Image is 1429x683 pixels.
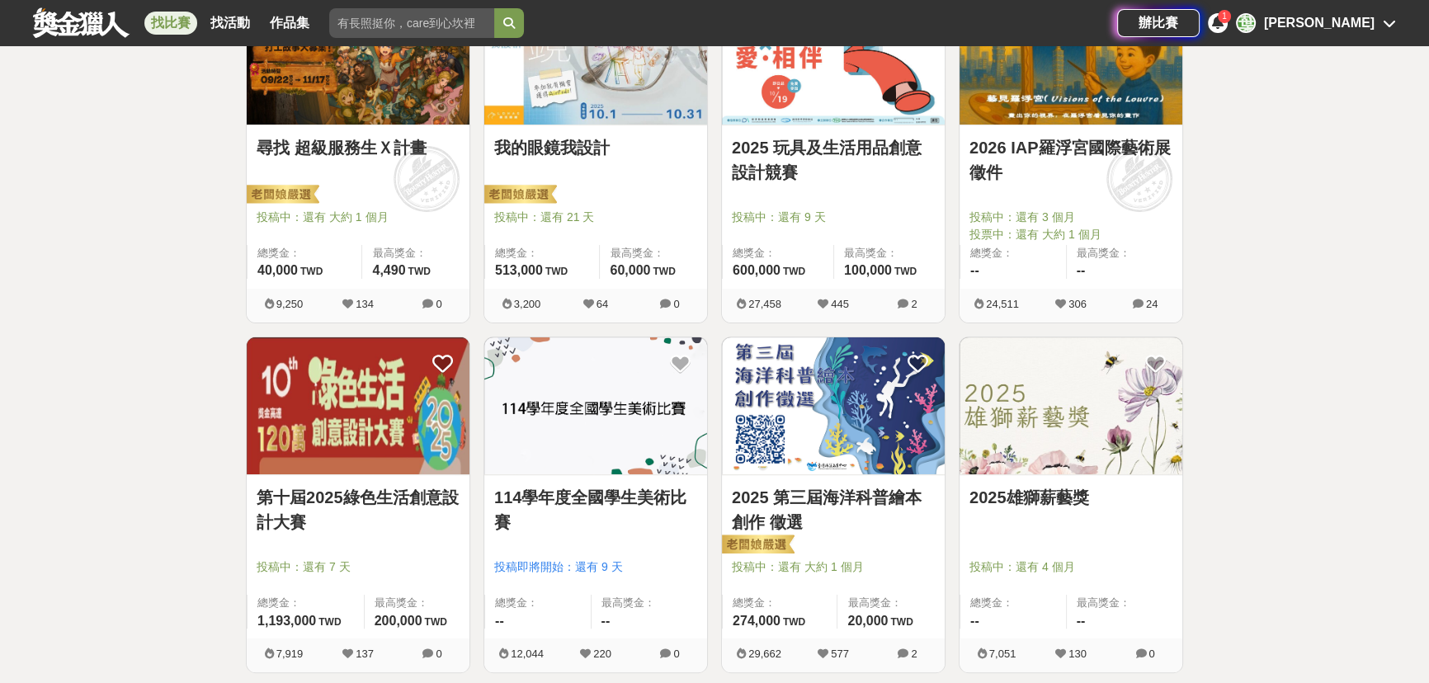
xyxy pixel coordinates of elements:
span: TWD [783,616,805,628]
span: -- [601,614,611,628]
span: TWD [894,266,917,277]
span: 投稿中：還有 9 天 [732,209,935,226]
a: 114學年度全國學生美術比賽 [494,485,697,535]
span: 最高獎金： [1077,595,1173,611]
span: 0 [436,648,441,660]
span: 投稿中：還有 大約 1 個月 [732,558,935,576]
span: 總獎金： [495,245,589,261]
span: 24 [1146,298,1158,310]
span: 20,000 [847,614,888,628]
span: 137 [356,648,374,660]
span: 最高獎金： [372,245,460,261]
span: 最高獎金： [610,245,697,261]
a: 尋找 超級服務生Ｘ計畫 [257,135,460,160]
span: 最高獎金： [375,595,460,611]
span: 9,250 [276,298,304,310]
a: Cover Image [484,337,707,476]
span: TWD [890,616,913,628]
span: 29,662 [748,648,781,660]
span: 投稿中：還有 21 天 [494,209,697,226]
span: 0 [1148,648,1154,660]
span: TWD [318,616,341,628]
img: Cover Image [484,337,707,475]
a: Cover Image [722,337,945,476]
span: 445 [831,298,849,310]
span: 最高獎金： [847,595,935,611]
span: 投稿中：還有 7 天 [257,558,460,576]
span: 134 [356,298,374,310]
input: 有長照挺你，care到心坎裡！青春出手，拍出照顧 影音徵件活動 [329,8,494,38]
span: 513,000 [495,263,543,277]
span: 64 [597,298,608,310]
span: 2 [911,298,917,310]
a: 找比賽 [144,12,197,35]
a: 2025 第三屆海洋科普繪本創作 徵選 [732,485,935,535]
span: 3,200 [514,298,541,310]
span: 總獎金： [495,595,581,611]
img: 老闆娘嚴選 [481,184,557,207]
span: 最高獎金： [601,595,698,611]
span: 100,000 [844,263,892,277]
span: 577 [831,648,849,660]
span: 投票中：還有 大約 1 個月 [969,226,1172,243]
span: TWD [545,266,568,277]
span: 600,000 [733,263,781,277]
span: 投稿中：還有 3 個月 [969,209,1172,226]
img: Cover Image [247,337,469,475]
img: Cover Image [722,337,945,475]
span: 220 [593,648,611,660]
span: 總獎金： [970,245,1056,261]
span: 投稿中：還有 大約 1 個月 [257,209,460,226]
span: 1,193,000 [257,614,316,628]
span: 投稿即將開始：還有 9 天 [494,558,697,576]
span: TWD [653,266,675,277]
img: Cover Image [960,337,1182,475]
span: 總獎金： [257,595,354,611]
span: 0 [673,648,679,660]
a: Cover Image [960,337,1182,476]
span: TWD [300,266,323,277]
span: 2 [911,648,917,660]
a: Cover Image [247,337,469,476]
span: 306 [1068,298,1087,310]
span: -- [1077,614,1086,628]
a: 找活動 [204,12,257,35]
a: 辦比賽 [1117,9,1200,37]
span: 40,000 [257,263,298,277]
span: -- [1077,263,1086,277]
a: 2025雄獅薪藝獎 [969,485,1172,510]
span: 7,919 [276,648,304,660]
a: 第十屆2025綠色生活創意設計大賽 [257,485,460,535]
span: -- [970,263,979,277]
span: 最高獎金： [1077,245,1173,261]
span: 130 [1068,648,1087,660]
span: 200,000 [375,614,422,628]
span: 274,000 [733,614,781,628]
img: 老闆娘嚴選 [243,184,319,207]
span: -- [970,614,979,628]
span: 最高獎金： [844,245,935,261]
img: 老闆娘嚴選 [719,534,795,557]
span: 總獎金： [733,245,823,261]
span: 0 [673,298,679,310]
span: 24,511 [986,298,1019,310]
a: 作品集 [263,12,316,35]
span: 總獎金： [257,245,351,261]
span: TWD [425,616,447,628]
span: -- [495,614,504,628]
span: 投稿中：還有 4 個月 [969,558,1172,576]
div: 葉 [1236,13,1256,33]
div: [PERSON_NAME] [1264,13,1375,33]
span: 7,051 [989,648,1016,660]
span: 27,458 [748,298,781,310]
span: 1 [1222,12,1227,21]
span: 總獎金： [970,595,1056,611]
span: TWD [783,266,805,277]
a: 2026 IAP羅浮宮國際藝術展徵件 [969,135,1172,185]
span: 60,000 [610,263,650,277]
a: 2025 玩具及生活用品創意設計競賽 [732,135,935,185]
span: TWD [408,266,431,277]
span: 4,490 [372,263,405,277]
span: 0 [436,298,441,310]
